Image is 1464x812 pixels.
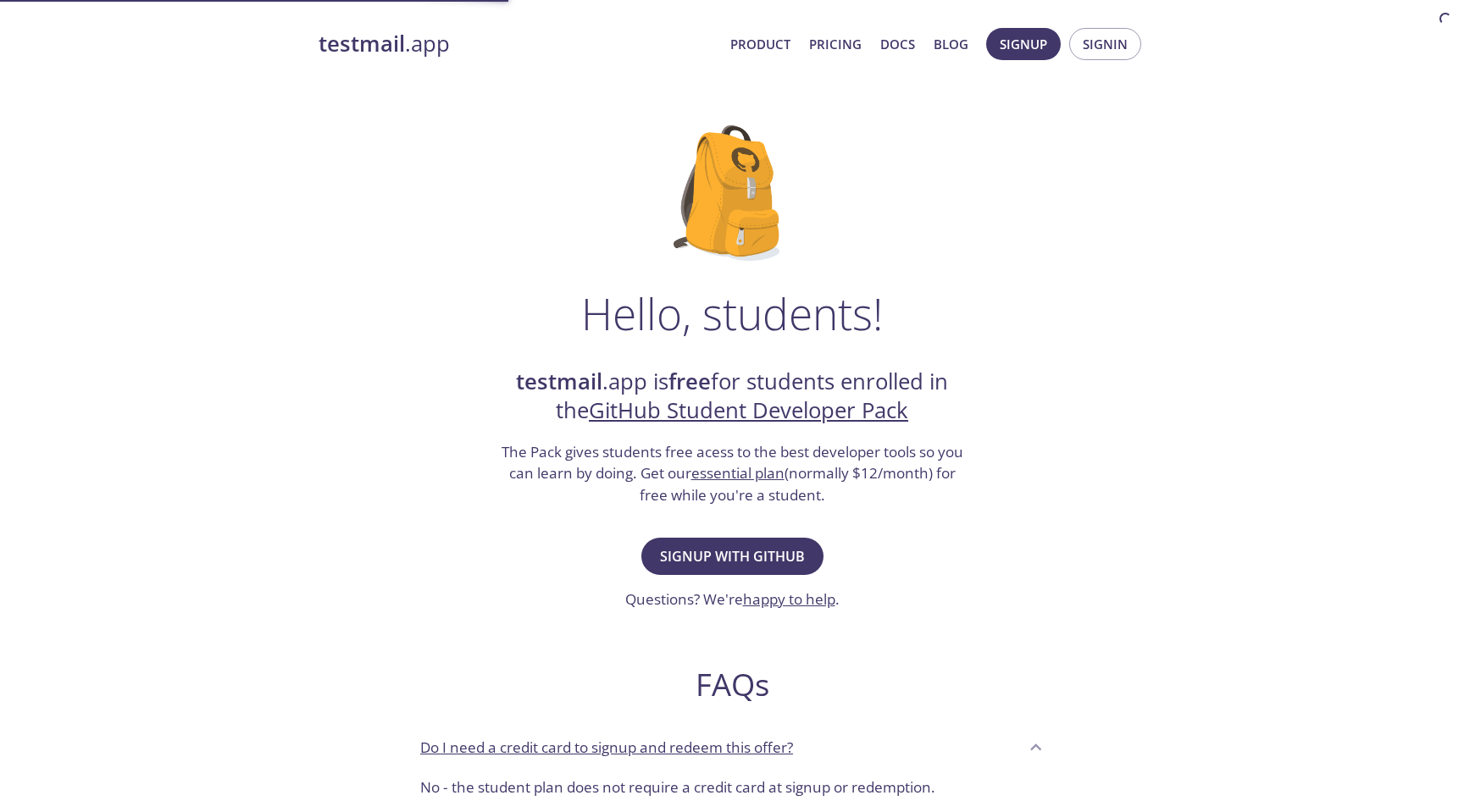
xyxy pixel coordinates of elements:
[1000,33,1047,55] span: Signup
[420,776,1044,798] p: No - the student plan does not require a credit card at signup or redemption.
[625,588,840,610] h3: Questions? We're .
[1069,28,1141,60] button: Signin
[319,30,717,58] a: testmail.app
[581,288,883,339] h1: Hello, students!
[641,538,823,575] button: Signup with GitHub
[319,29,405,58] strong: testmail
[1083,33,1128,55] span: Signin
[420,737,793,759] p: Do I need a credit card to signup and redeem this offer?
[407,770,1057,812] div: Do I need a credit card to signup and redeem this offer?
[660,544,805,568] span: Signup with GitHub
[743,589,835,609] a: happy to help
[691,463,785,483] a: essential plan
[880,33,915,55] a: Docs
[730,33,790,55] a: Product
[809,33,862,55] a: Pricing
[407,724,1057,770] div: Do I need a credit card to signup and redeem this offer?
[668,367,711,396] strong: free
[934,33,968,55] a: Blog
[499,441,965,506] h3: The Pack gives students free acess to the best developer tools so you can learn by doing. Get our...
[986,28,1061,60] button: Signup
[407,666,1057,704] h2: FAQs
[674,125,791,261] img: github-student-backpack.png
[589,395,908,425] a: GitHub Student Developer Pack
[499,367,965,426] h2: .app is for students enrolled in the
[516,367,602,396] strong: testmail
